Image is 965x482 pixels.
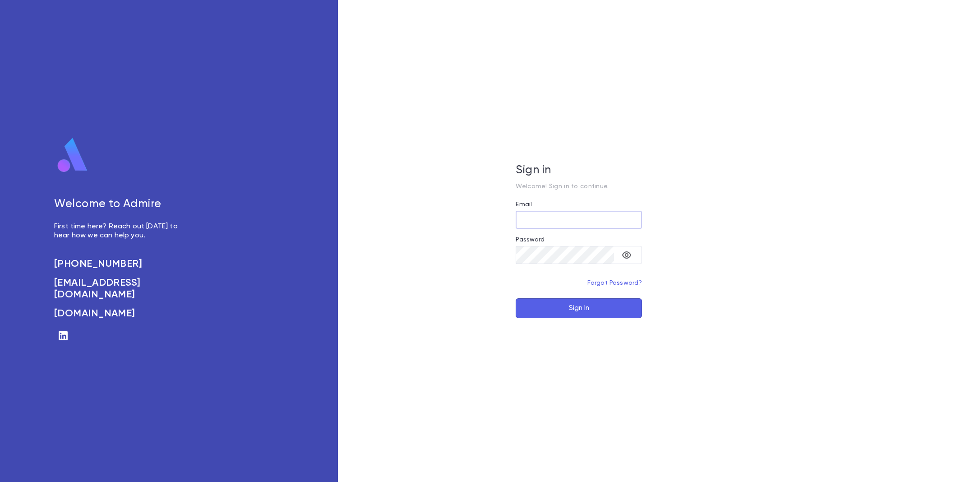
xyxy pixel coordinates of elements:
button: Sign In [516,298,642,318]
h5: Welcome to Admire [54,198,188,211]
a: [EMAIL_ADDRESS][DOMAIN_NAME] [54,277,188,301]
p: Welcome! Sign in to continue. [516,183,642,190]
p: First time here? Reach out [DATE] to hear how we can help you. [54,222,188,240]
a: Forgot Password? [587,280,642,286]
a: [PHONE_NUMBER] [54,258,188,270]
button: toggle password visibility [618,246,636,264]
label: Email [516,201,532,208]
a: [DOMAIN_NAME] [54,308,188,320]
img: logo [54,137,91,173]
h5: Sign in [516,164,642,177]
label: Password [516,236,545,243]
